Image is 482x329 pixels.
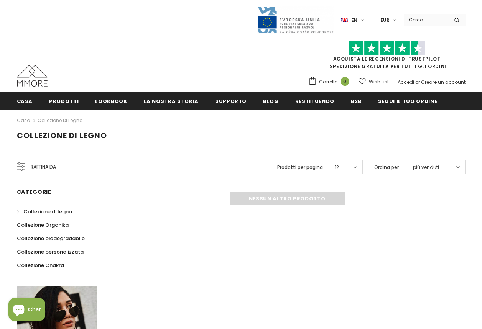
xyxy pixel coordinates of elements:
a: Blog [263,92,279,110]
span: or [415,79,420,85]
span: I più venduti [411,164,439,171]
a: Acquista le recensioni di TrustPilot [333,56,441,62]
span: supporto [215,98,247,105]
a: Collezione di legno [17,205,72,218]
span: en [351,16,357,24]
a: Collezione biodegradabile [17,232,85,245]
span: Collezione Organika [17,221,69,229]
span: Casa [17,98,33,105]
img: i-lang-1.png [341,17,348,23]
label: Prodotti per pagina [277,164,323,171]
a: Creare un account [421,79,466,85]
span: 0 [341,77,349,86]
a: Casa [17,116,30,125]
a: Casa [17,92,33,110]
img: Casi MMORE [17,65,48,87]
img: Fidati di Pilot Stars [349,41,425,56]
a: B2B [351,92,362,110]
span: SPEDIZIONE GRATUITA PER TUTTI GLI ORDINI [308,44,466,70]
span: Collezione di legno [17,130,107,141]
a: Segui il tuo ordine [378,92,437,110]
a: Javni Razpis [257,16,334,23]
span: La nostra storia [144,98,199,105]
span: Segui il tuo ordine [378,98,437,105]
a: Collezione Organika [17,218,69,232]
inbox-online-store-chat: Shopify online store chat [6,298,48,323]
a: Restituendo [295,92,334,110]
span: Prodotti [49,98,79,105]
span: Restituendo [295,98,334,105]
span: Lookbook [95,98,127,105]
span: Blog [263,98,279,105]
a: supporto [215,92,247,110]
span: Collezione personalizzata [17,248,84,255]
img: Javni Razpis [257,6,334,34]
span: Collezione biodegradabile [17,235,85,242]
a: Collezione personalizzata [17,245,84,259]
span: B2B [351,98,362,105]
a: Collezione di legno [38,117,82,124]
a: La nostra storia [144,92,199,110]
span: EUR [380,16,390,24]
span: Carrello [319,78,337,86]
a: Lookbook [95,92,127,110]
a: Collezione Chakra [17,259,64,272]
span: Wish List [369,78,389,86]
span: Collezione Chakra [17,262,64,269]
span: Raffina da [31,163,56,171]
span: 12 [335,164,339,171]
span: Collezione di legno [23,208,72,215]
input: Search Site [404,14,448,25]
span: Categorie [17,188,51,196]
a: Prodotti [49,92,79,110]
a: Accedi [398,79,414,85]
a: Carrello 0 [308,76,353,88]
label: Ordina per [374,164,399,171]
a: Wish List [359,75,389,88]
